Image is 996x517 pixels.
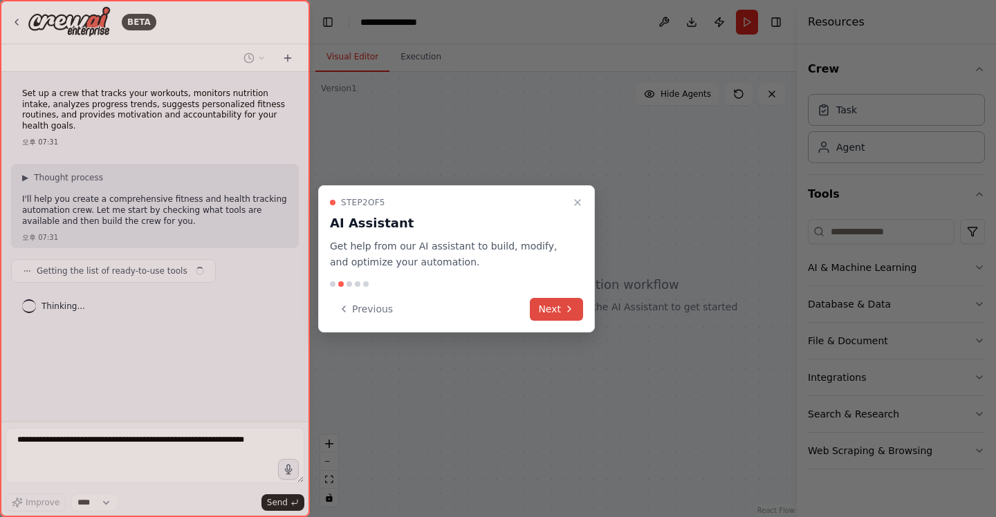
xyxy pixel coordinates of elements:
button: Close walkthrough [569,194,586,211]
h3: AI Assistant [330,214,566,233]
p: Get help from our AI assistant to build, modify, and optimize your automation. [330,238,566,270]
button: Previous [330,298,401,321]
span: Step 2 of 5 [341,197,385,208]
button: Hide left sidebar [318,12,338,32]
button: Next [530,298,583,321]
